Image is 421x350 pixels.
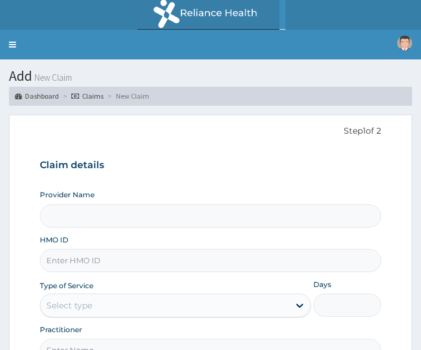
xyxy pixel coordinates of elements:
label: HMO ID [40,235,68,245]
img: User Image [397,36,412,51]
label: Type of Service [40,280,93,291]
input: Enter HMO ID [40,249,382,272]
p: Step 1 of 2 [40,125,382,138]
label: Practitioner [40,324,82,335]
label: Provider Name [40,190,95,200]
li: New Claim [105,91,149,101]
a: Claims [71,91,103,101]
small: New Claim [32,73,72,82]
h1: Add [9,68,412,84]
a: Dashboard [15,91,59,101]
label: Days [313,279,331,289]
h3: Claim details [40,159,382,172]
div: Select type [46,299,92,311]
